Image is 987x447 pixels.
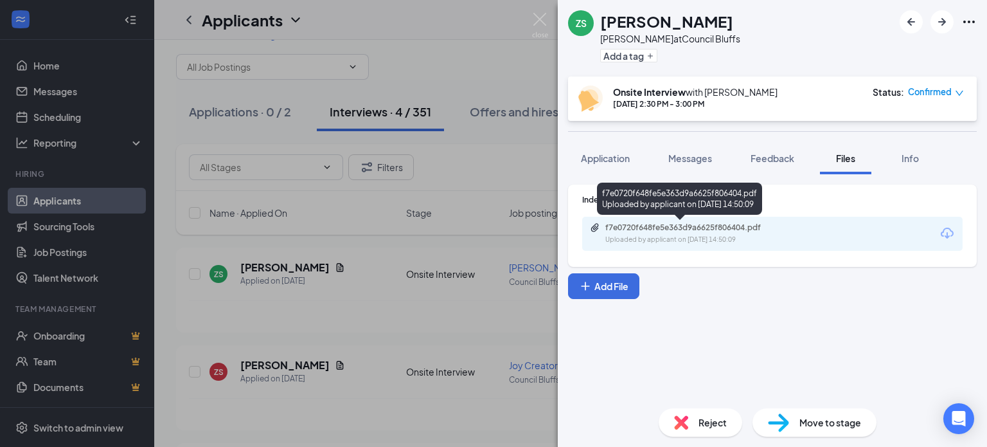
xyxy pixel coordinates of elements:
[600,10,733,32] h1: [PERSON_NAME]
[939,226,955,241] svg: Download
[613,98,778,109] div: [DATE] 2:30 PM - 3:00 PM
[590,223,798,245] a: Paperclipf7e0720f648fe5e363d9a6625f806404.pdfUploaded by applicant on [DATE] 14:50:09
[902,152,919,164] span: Info
[961,14,977,30] svg: Ellipses
[613,86,686,98] b: Onsite Interview
[646,52,654,60] svg: Plus
[873,86,904,98] div: Status :
[900,10,923,33] button: ArrowLeftNew
[605,223,785,233] div: f7e0720f648fe5e363d9a6625f806404.pdf
[590,223,600,233] svg: Paperclip
[668,152,712,164] span: Messages
[568,273,639,299] button: Add FilePlus
[600,49,657,62] button: PlusAdd a tag
[943,403,974,434] div: Open Intercom Messenger
[934,14,950,30] svg: ArrowRight
[908,86,952,98] span: Confirmed
[836,152,855,164] span: Files
[582,194,963,205] div: Indeed Resume
[579,280,592,293] svg: Plus
[581,152,630,164] span: Application
[613,86,778,98] div: with [PERSON_NAME]
[930,10,954,33] button: ArrowRight
[903,14,919,30] svg: ArrowLeftNew
[597,183,762,215] div: f7e0720f648fe5e363d9a6625f806404.pdf Uploaded by applicant on [DATE] 14:50:09
[605,235,798,245] div: Uploaded by applicant on [DATE] 14:50:09
[576,17,587,30] div: ZS
[751,152,794,164] span: Feedback
[955,89,964,98] span: down
[600,32,740,45] div: [PERSON_NAME] at Council Bluffs
[698,415,727,430] span: Reject
[799,415,861,430] span: Move to stage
